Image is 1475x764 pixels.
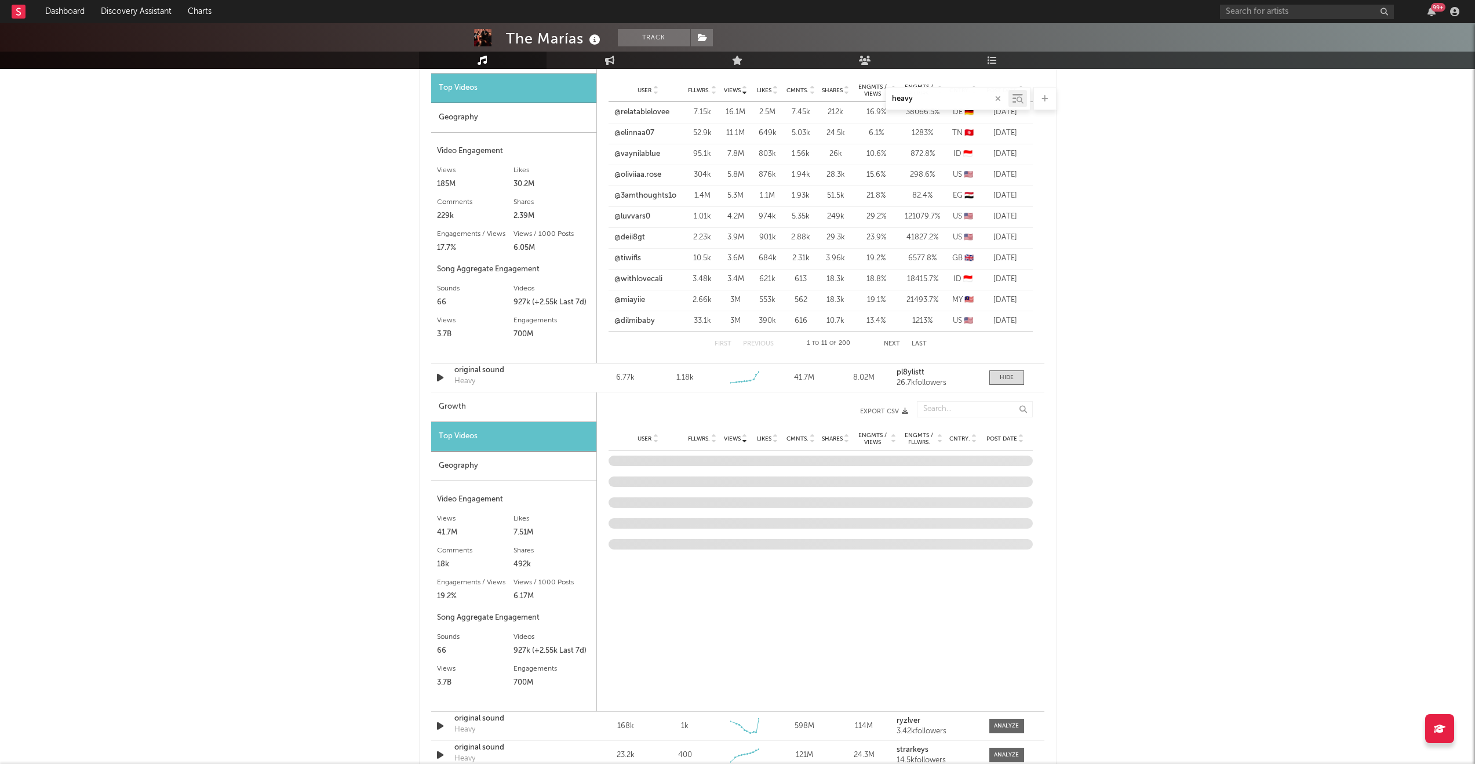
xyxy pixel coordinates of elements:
[437,493,591,507] div: Video Engagement
[437,163,514,177] div: Views
[856,294,897,306] div: 19.1 %
[431,74,596,103] div: Top Videos
[513,590,591,603] div: 6.17M
[797,337,861,351] div: 1 11 200
[963,275,973,283] span: 🇮🇩
[821,274,850,285] div: 18.3k
[1427,7,1436,16] button: 99+
[599,721,653,732] div: 168k
[902,107,943,118] div: 38066.5 %
[963,150,973,158] span: 🇮🇩
[821,232,850,243] div: 29.3k
[1431,3,1445,12] div: 99 +
[614,128,654,139] a: @elinnaa07
[437,314,514,328] div: Views
[829,341,836,346] span: of
[917,401,1033,417] input: Search...
[437,590,514,603] div: 19.2%
[821,294,850,306] div: 18.3k
[431,392,596,422] div: Growth
[786,232,815,243] div: 2.88k
[964,317,973,325] span: 🇺🇸
[902,232,943,243] div: 41827.2 %
[856,107,897,118] div: 16.9 %
[437,526,514,540] div: 41.7M
[688,253,717,264] div: 10.5k
[822,435,843,442] span: Shares
[688,169,717,181] div: 304k
[755,107,781,118] div: 2.5M
[884,341,900,347] button: Next
[984,107,1027,118] div: [DATE]
[743,341,774,347] button: Previous
[897,369,924,376] strong: pl8ylistt
[984,274,1027,285] div: [DATE]
[678,750,692,761] div: 400
[755,128,781,139] div: 649k
[513,163,591,177] div: Likes
[755,190,781,202] div: 1.1M
[437,144,591,158] div: Video Engagement
[821,253,850,264] div: 3.96k
[676,372,694,384] div: 1.18k
[986,435,1017,442] span: Post Date
[688,148,717,160] div: 95.1k
[437,558,514,572] div: 18k
[437,644,514,658] div: 66
[949,435,970,442] span: Cntry.
[777,372,831,384] div: 41.7M
[837,721,891,732] div: 114M
[777,721,831,732] div: 598M
[454,376,475,387] div: Heavy
[902,315,943,327] div: 1213 %
[513,630,591,644] div: Videos
[618,29,690,46] button: Track
[688,107,717,118] div: 7.15k
[513,576,591,590] div: Views / 1000 Posts
[856,148,897,160] div: 10.6 %
[723,274,749,285] div: 3.4M
[431,422,596,452] div: Top Videos
[984,169,1027,181] div: [DATE]
[786,274,815,285] div: 613
[437,328,514,341] div: 3.7B
[614,294,645,306] a: @miayiie
[723,107,749,118] div: 16.1M
[454,742,576,754] a: original sound
[837,372,891,384] div: 8.02M
[715,341,731,347] button: First
[437,544,514,558] div: Comments
[614,190,676,202] a: @3amthoughts1o
[912,341,927,347] button: Last
[614,253,641,264] a: @tiwifls
[513,526,591,540] div: 7.51M
[984,190,1027,202] div: [DATE]
[755,169,781,181] div: 876k
[897,717,977,725] a: ryzlver
[984,232,1027,243] div: [DATE]
[688,315,717,327] div: 33.1k
[454,724,475,736] div: Heavy
[897,717,920,725] strong: ryzlver
[984,211,1027,223] div: [DATE]
[984,128,1027,139] div: [DATE]
[513,544,591,558] div: Shares
[964,108,974,116] span: 🇩🇪
[949,232,978,243] div: US
[902,190,943,202] div: 82.4 %
[437,263,591,277] div: Song Aggregate Engagement
[786,148,815,160] div: 1.56k
[949,148,978,160] div: ID
[897,369,977,377] a: pl8ylistt
[949,274,978,285] div: ID
[614,148,660,160] a: @vaynilablue
[964,213,973,220] span: 🇺🇸
[856,274,897,285] div: 18.8 %
[902,294,943,306] div: 21493.7 %
[614,232,645,243] a: @deii8gt
[777,750,831,761] div: 121M
[688,435,710,442] span: Fllwrs.
[437,177,514,191] div: 185M
[454,713,576,725] a: original sound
